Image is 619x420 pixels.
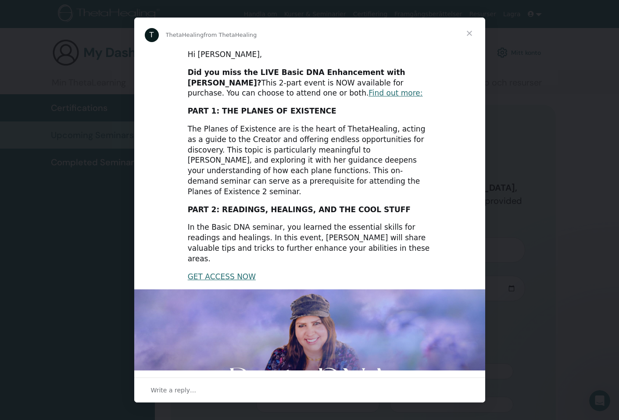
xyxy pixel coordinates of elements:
[188,205,411,214] b: PART 2: READINGS, HEALINGS, AND THE COOL STUFF
[188,272,256,281] a: GET ACCESS NOW
[188,68,405,87] b: Did you miss the LIVE Basic DNA Enhancement with [PERSON_NAME]?
[188,68,432,99] div: This 2-part event is NOW available for purchase. You can choose to attend one or both.
[188,50,432,60] div: Hi [PERSON_NAME],
[166,32,204,38] span: ThetaHealing
[454,18,485,49] span: Close
[134,377,485,402] div: Open conversation and reply
[204,32,257,38] span: from ThetaHealing
[188,124,432,197] div: The Planes of Existence are is the heart of ThetaHealing, acting as a guide to the Creator and of...
[369,89,422,97] a: Find out more:
[188,107,336,115] b: PART 1: THE PLANES OF EXISTENCE
[145,28,159,42] div: Profile image for ThetaHealing
[151,384,197,396] span: Write a reply…
[188,222,432,264] div: In the Basic DNA seminar, you learned the essential skills for readings and healings. In this eve...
